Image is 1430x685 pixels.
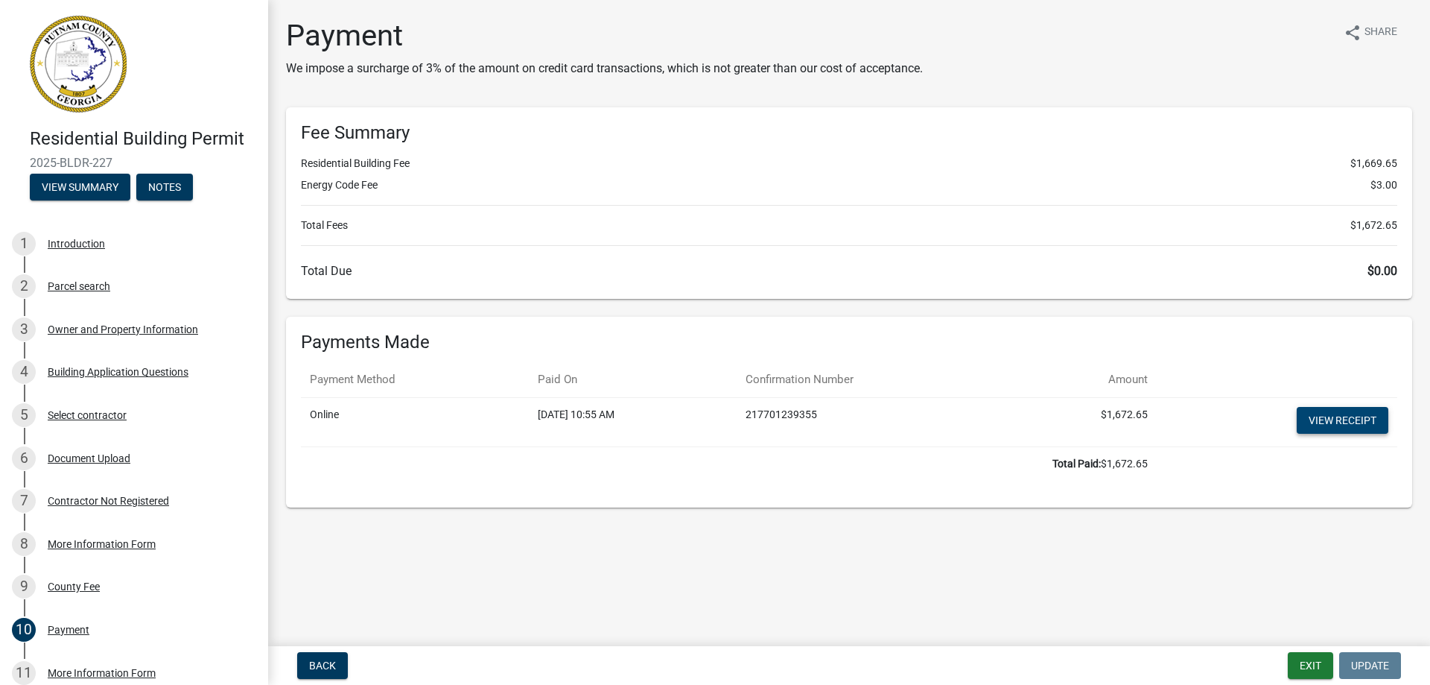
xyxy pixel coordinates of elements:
td: [DATE] 10:55 AM [529,397,737,446]
th: Payment Method [301,362,529,397]
div: More Information Form [48,539,156,549]
button: Exit [1288,652,1333,679]
div: Introduction [48,239,105,249]
th: Confirmation Number [737,362,1014,397]
div: Payment [48,625,89,635]
span: $1,672.65 [1350,218,1397,233]
div: Contractor Not Registered [48,496,169,506]
span: $1,669.65 [1350,156,1397,171]
div: County Fee [48,581,100,592]
li: Energy Code Fee [301,177,1397,193]
div: 2 [12,274,36,298]
h6: Fee Summary [301,122,1397,144]
h4: Residential Building Permit [30,128,256,150]
div: More Information Form [48,668,156,678]
div: 10 [12,618,36,642]
wm-modal-confirm: Summary [30,182,130,194]
td: $1,672.65 [1014,397,1156,446]
h1: Payment [286,18,923,54]
div: 9 [12,575,36,599]
div: 7 [12,489,36,513]
li: Residential Building Fee [301,156,1397,171]
div: 3 [12,318,36,341]
span: $0.00 [1367,264,1397,278]
div: 4 [12,360,36,384]
th: Paid On [529,362,737,397]
div: 6 [12,446,36,470]
div: 11 [12,661,36,685]
div: 1 [12,232,36,256]
i: share [1344,24,1361,42]
div: 8 [12,532,36,556]
button: Back [297,652,348,679]
a: View receipt [1297,407,1388,434]
th: Amount [1014,362,1156,397]
button: shareShare [1332,18,1409,47]
li: Total Fees [301,218,1397,233]
span: 2025-BLDR-227 [30,156,238,170]
button: View Summary [30,174,130,201]
div: Document Upload [48,453,130,464]
span: Share [1364,24,1397,42]
div: Building Application Questions [48,367,188,377]
span: Update [1351,660,1389,672]
td: $1,672.65 [301,446,1157,481]
h6: Total Due [301,264,1397,278]
td: Online [301,397,529,446]
td: 217701239355 [737,397,1014,446]
b: Total Paid: [1052,458,1101,470]
button: Notes [136,174,193,201]
div: Parcel search [48,281,110,291]
div: Owner and Property Information [48,324,198,335]
div: 5 [12,403,36,427]
p: We impose a surcharge of 3% of the amount on credit card transactions, which is not greater than ... [286,60,923,78]
span: Back [309,660,336,672]
wm-modal-confirm: Notes [136,182,193,194]
h6: Payments Made [301,332,1397,353]
div: Select contractor [48,410,127,420]
span: $3.00 [1370,177,1397,193]
img: Putnam County, Georgia [30,16,127,113]
button: Update [1339,652,1401,679]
